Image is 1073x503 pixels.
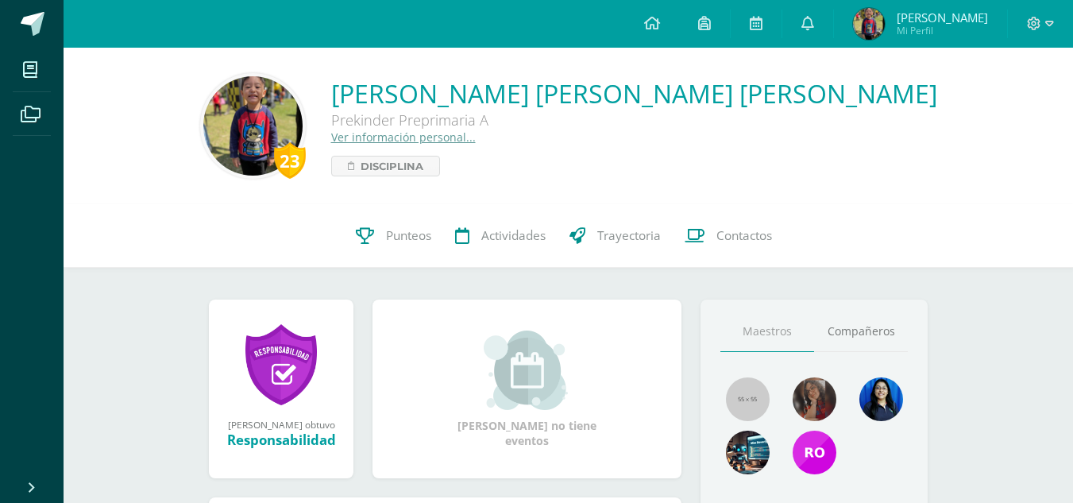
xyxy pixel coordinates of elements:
img: 54661874512d3b352df62aa2c84c13fc.png [853,8,885,40]
a: Actividades [443,204,558,268]
div: [PERSON_NAME] obtuvo [225,418,338,431]
span: Contactos [716,227,772,244]
a: [PERSON_NAME] [PERSON_NAME] [PERSON_NAME] [331,76,937,110]
span: [PERSON_NAME] [897,10,988,25]
a: Punteos [344,204,443,268]
span: Actividades [481,227,546,244]
a: Ver información personal... [331,130,476,145]
img: 37fe3ee38833a6adb74bf76fd42a3bf6.png [793,377,836,421]
a: Contactos [673,204,784,268]
div: [PERSON_NAME] no tiene eventos [448,331,607,448]
img: c8b34d750661d411b405f83bd8e0fe71.png [203,76,303,176]
span: Mi Perfil [897,24,988,37]
img: 55x55 [726,377,770,421]
span: Disciplina [361,157,423,176]
span: Punteos [386,227,431,244]
div: Prekinder Preprimaria A [331,110,808,130]
img: 6719bbf75b935729a37398d1bd0b0711.png [793,431,836,474]
a: Disciplina [331,156,440,176]
img: event_small.png [484,331,570,410]
a: Compañeros [814,311,908,352]
a: Trayectoria [558,204,673,268]
div: Responsabilidad [225,431,338,449]
a: Maestros [720,311,814,352]
div: 23 [274,142,306,179]
span: Trayectoria [597,227,661,244]
img: 855e41caca19997153bb2d8696b63df4.png [726,431,770,474]
img: a09ad8bbb6338c18c3dbec4a42e81e84.png [859,377,903,421]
